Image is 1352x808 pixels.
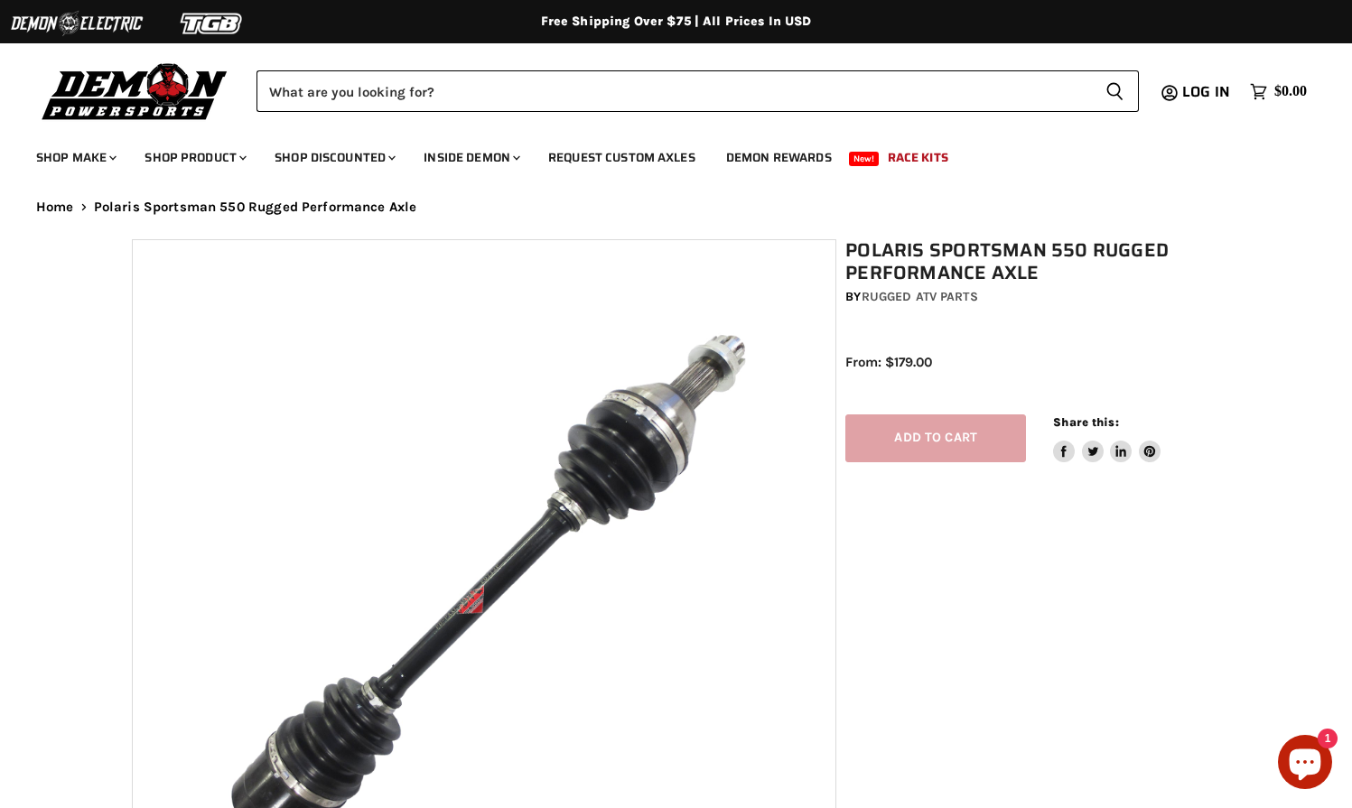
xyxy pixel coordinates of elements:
a: Demon Rewards [713,139,845,176]
h1: Polaris Sportsman 550 Rugged Performance Axle [845,239,1229,284]
form: Product [256,70,1139,112]
ul: Main menu [23,132,1302,176]
input: Search [256,70,1091,112]
span: Log in [1182,80,1230,103]
inbox-online-store-chat: Shopify online store chat [1273,735,1338,794]
span: From: $179.00 [845,354,932,370]
span: $0.00 [1274,83,1307,100]
button: Search [1091,70,1139,112]
a: Shop Discounted [261,139,406,176]
img: TGB Logo 2 [145,6,280,41]
aside: Share this: [1053,414,1161,462]
a: Home [36,200,74,215]
img: Demon Electric Logo 2 [9,6,145,41]
img: Demon Powersports [36,59,234,123]
a: Rugged ATV Parts [862,289,978,304]
a: Log in [1174,84,1241,100]
div: by [845,287,1229,307]
a: Request Custom Axles [535,139,709,176]
span: Share this: [1053,415,1118,429]
span: New! [849,152,880,166]
a: Race Kits [874,139,962,176]
a: Shop Product [131,139,257,176]
a: $0.00 [1241,79,1316,105]
a: Inside Demon [410,139,531,176]
a: Shop Make [23,139,127,176]
span: Polaris Sportsman 550 Rugged Performance Axle [94,200,417,215]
